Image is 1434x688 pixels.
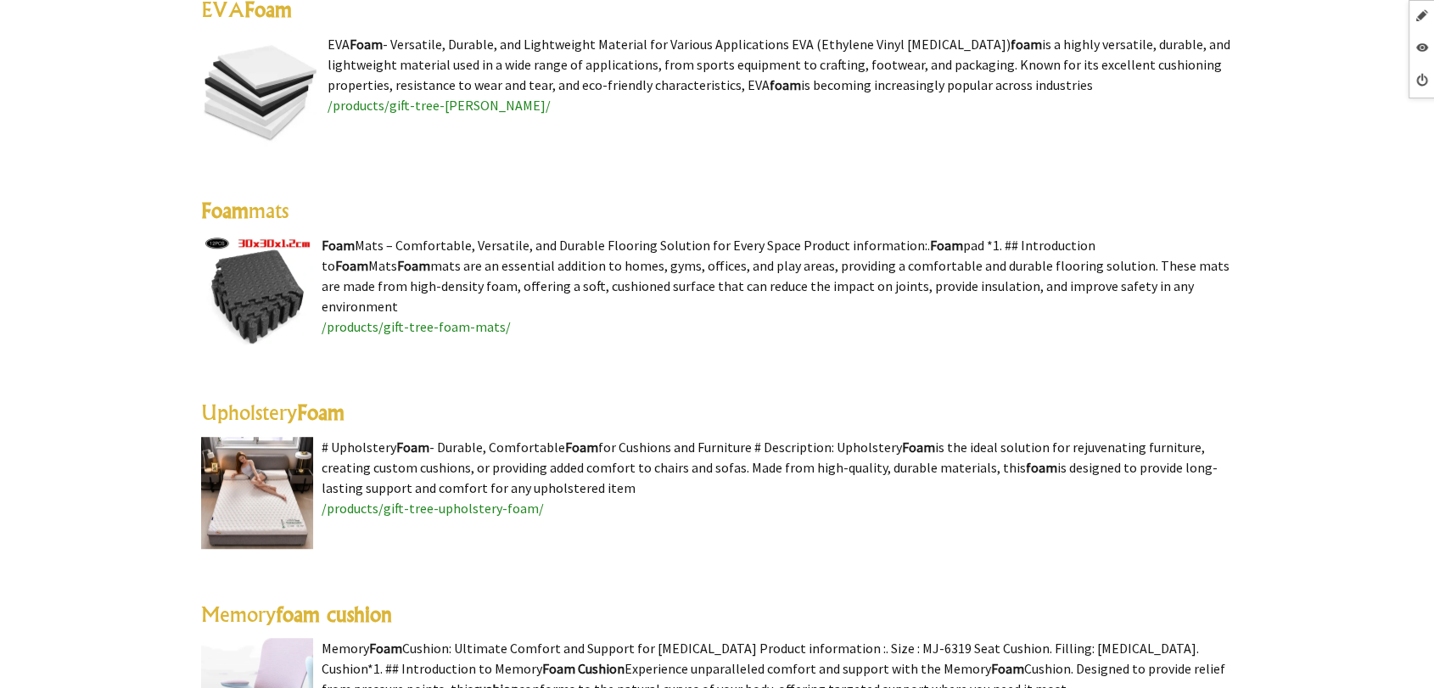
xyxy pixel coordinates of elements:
[350,36,383,53] highlight: Foam
[397,257,430,274] highlight: Foam
[201,235,313,347] img: Foam mats
[991,660,1024,677] highlight: Foam
[1026,459,1057,476] highlight: foam
[930,237,963,254] highlight: Foam
[322,500,544,517] a: /products/gift-tree-upholstery-foam/
[396,439,429,456] highlight: Foam
[1011,36,1042,53] highlight: foam
[276,601,392,627] highlight: foam cushion
[542,660,625,677] highlight: Foam Cushion
[201,198,288,223] a: Foammats
[201,198,249,223] highlight: Foam
[369,640,402,657] highlight: Foam
[322,318,511,335] a: /products/gift-tree-foam-mats/
[335,257,368,274] highlight: Foam
[297,400,344,425] highlight: Foam
[201,601,392,627] a: Memoryfoam cushion
[201,34,319,146] img: EVA Foam
[565,439,598,456] highlight: Foam
[770,76,801,93] highlight: foam
[201,437,313,549] img: Upholstery Foam
[322,237,355,254] highlight: Foam
[902,439,935,456] highlight: Foam
[201,400,344,425] a: UpholsteryFoam
[328,97,551,114] a: /products/gift-tree-[PERSON_NAME]/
